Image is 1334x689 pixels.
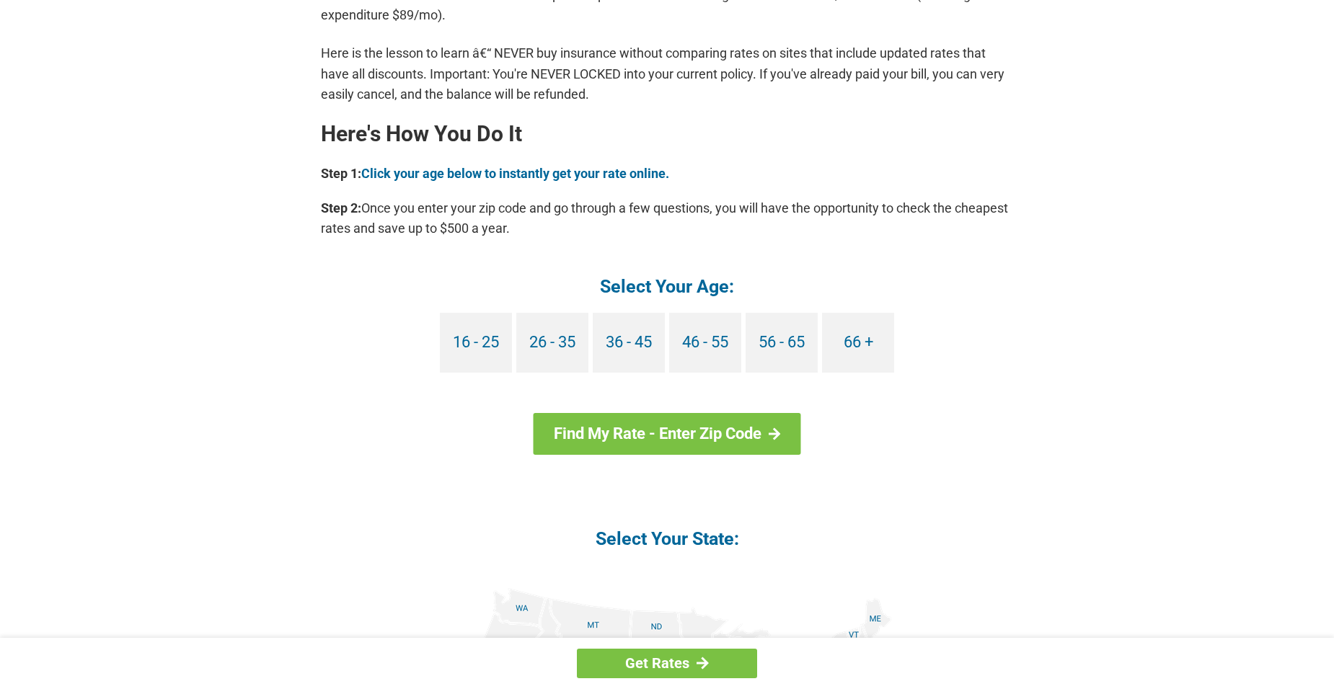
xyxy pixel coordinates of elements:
[516,313,588,373] a: 26 - 35
[321,527,1013,551] h4: Select Your State:
[321,198,1013,239] p: Once you enter your zip code and go through a few questions, you will have the opportunity to che...
[577,649,757,678] a: Get Rates
[746,313,818,373] a: 56 - 65
[669,313,741,373] a: 46 - 55
[822,313,894,373] a: 66 +
[361,166,669,181] a: Click your age below to instantly get your rate online.
[534,413,801,455] a: Find My Rate - Enter Zip Code
[321,275,1013,298] h4: Select Your Age:
[593,313,665,373] a: 36 - 45
[440,313,512,373] a: 16 - 25
[321,43,1013,104] p: Here is the lesson to learn â€“ NEVER buy insurance without comparing rates on sites that include...
[321,123,1013,146] h2: Here's How You Do It
[321,200,361,215] b: Step 2:
[321,166,361,181] b: Step 1:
